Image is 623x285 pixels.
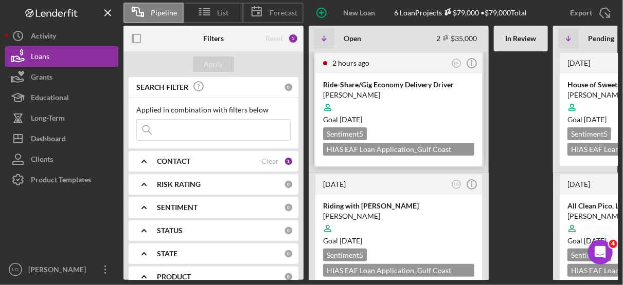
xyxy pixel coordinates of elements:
button: New Loan Project [309,3,395,23]
button: Export [560,3,618,23]
div: [PERSON_NAME] [323,90,474,100]
button: Loans [5,46,118,67]
div: [PERSON_NAME] [323,211,474,221]
button: Educational [5,87,118,108]
text: LG [12,267,19,273]
div: 1 [284,157,293,166]
div: Applied in combination with filters below [136,106,291,114]
b: SENTIMENT [157,203,198,212]
div: Sentiment 5 [567,249,611,261]
button: Apply [193,56,234,72]
div: Sentiment 5 [323,127,367,140]
div: Riding with [PERSON_NAME] [323,201,474,211]
div: $79,000 [442,8,479,17]
div: Product Templates [31,169,91,193]
b: STATUS [157,226,183,235]
button: LG [450,56,464,70]
div: Sentiment 5 [567,127,611,140]
text: LG [454,182,459,186]
span: Goal [567,115,607,124]
b: In Review [506,34,537,43]
time: 10/10/2025 [340,115,362,124]
div: Activity [31,26,56,49]
button: Clients [5,149,118,169]
div: HIAS EAF Loan Application_Gulf Coast JFCS $20,000 [323,143,474,156]
div: Loans [31,46,49,69]
div: Export [570,3,592,23]
time: 2025-08-07 23:34 [323,180,346,188]
div: 2 $35,000 [436,34,477,43]
div: 0 [284,203,293,212]
span: Forecast [270,9,297,17]
span: Pipeline [151,9,177,17]
span: 4 [609,240,617,248]
text: LG [454,61,459,65]
div: 1 [288,33,298,44]
time: 2025-07-27 14:08 [567,180,590,188]
div: Reset [265,34,283,43]
b: Pending [588,34,614,43]
div: 0 [284,249,293,258]
button: Activity [5,26,118,46]
span: Goal [567,236,607,245]
span: Goal [323,115,362,124]
div: 6 Loan Projects • $79,000 Total [395,8,527,17]
div: HIAS EAF Loan Application_Gulf Coast JFCS $15,000 [323,264,474,277]
div: Apply [204,56,223,72]
b: SEARCH FILTER [136,83,188,91]
span: List [218,9,229,17]
div: 0 [284,226,293,235]
button: Grants [5,67,118,87]
b: PRODUCT [157,273,191,281]
b: Open [344,34,361,43]
time: 09/25/2025 [584,236,607,245]
button: LG [450,178,464,192]
div: Sentiment 5 [323,249,367,261]
div: Ride-Share/Gig Economy Delivery Driver [323,80,474,90]
div: [PERSON_NAME] [26,259,93,282]
button: Product Templates [5,169,118,190]
div: 0 [284,180,293,189]
button: Dashboard [5,128,118,149]
b: STATE [157,250,177,258]
div: Clients [31,149,53,172]
button: Long-Term [5,108,118,128]
a: 2 hours agoLGRide-Share/Gig Economy Delivery Driver[PERSON_NAME]Goal [DATE]Sentiment5HIAS EAF Loa... [314,51,484,167]
div: Clear [261,157,279,165]
div: 0 [284,272,293,281]
div: 0 [284,83,293,92]
b: CONTACT [157,157,190,165]
b: Filters [203,34,224,43]
span: Goal [323,236,362,245]
div: Long-Term [31,108,65,131]
time: 2025-08-11 13:25 [332,59,369,67]
time: 10/06/2025 [340,236,362,245]
time: 2025-07-31 03:44 [567,59,590,67]
time: 09/25/2025 [584,115,607,124]
div: Dashboard [31,128,66,151]
b: RISK RATING [157,180,201,188]
button: LG[PERSON_NAME] [5,259,118,280]
div: Educational [31,87,69,110]
div: New Loan Project [334,3,384,23]
div: Grants [31,67,52,90]
iframe: Intercom live chat [588,240,613,264]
